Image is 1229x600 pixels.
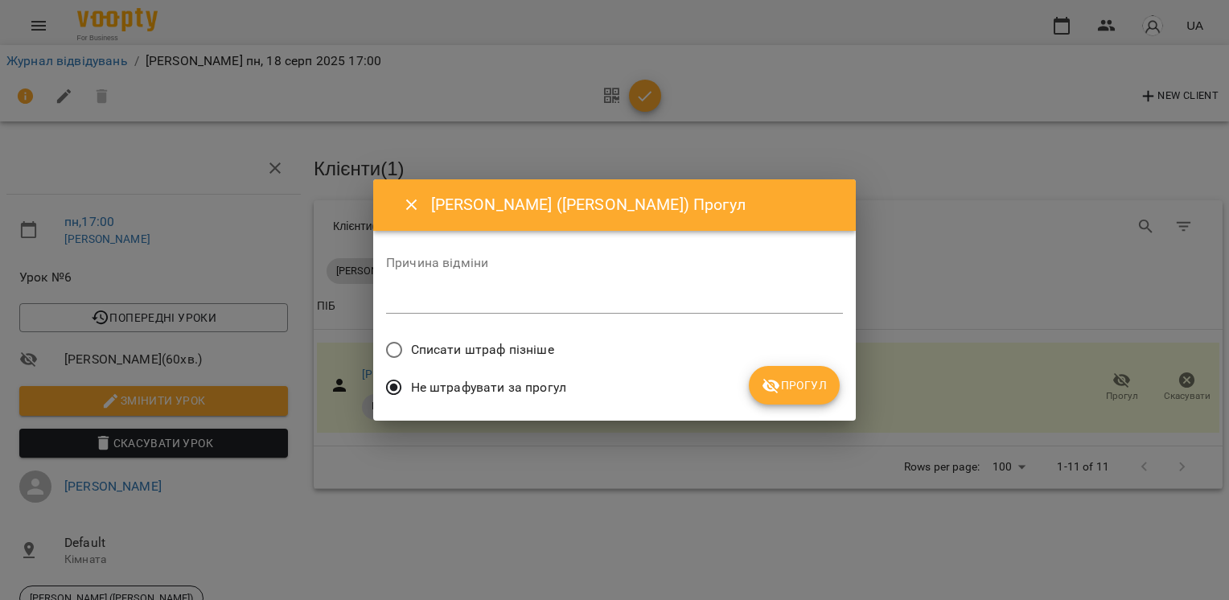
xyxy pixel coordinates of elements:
h6: [PERSON_NAME] ([PERSON_NAME]) Прогул [431,192,836,217]
span: Не штрафувати за прогул [411,378,566,397]
span: Списати штраф пізніше [411,340,554,360]
span: Прогул [762,376,827,395]
label: Причина відміни [386,257,843,269]
button: Close [393,186,431,224]
button: Прогул [749,366,840,405]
